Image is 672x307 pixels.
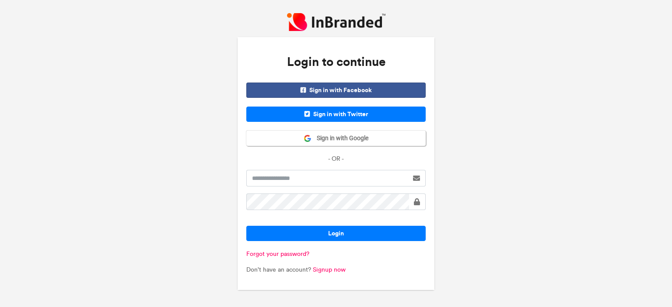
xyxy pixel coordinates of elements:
[246,155,426,163] p: - OR -
[246,266,426,274] p: Don't have an account?
[246,46,426,78] h3: Login to continue
[246,250,309,258] a: Forgot your password?
[246,131,426,146] button: Sign in with Google
[246,107,426,122] span: Sign in with Twitter
[246,226,426,241] button: Login
[287,13,385,31] img: InBranded Logo
[246,83,426,98] span: Sign in with Facebook
[311,134,368,143] span: Sign in with Google
[313,266,346,273] a: Signup now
